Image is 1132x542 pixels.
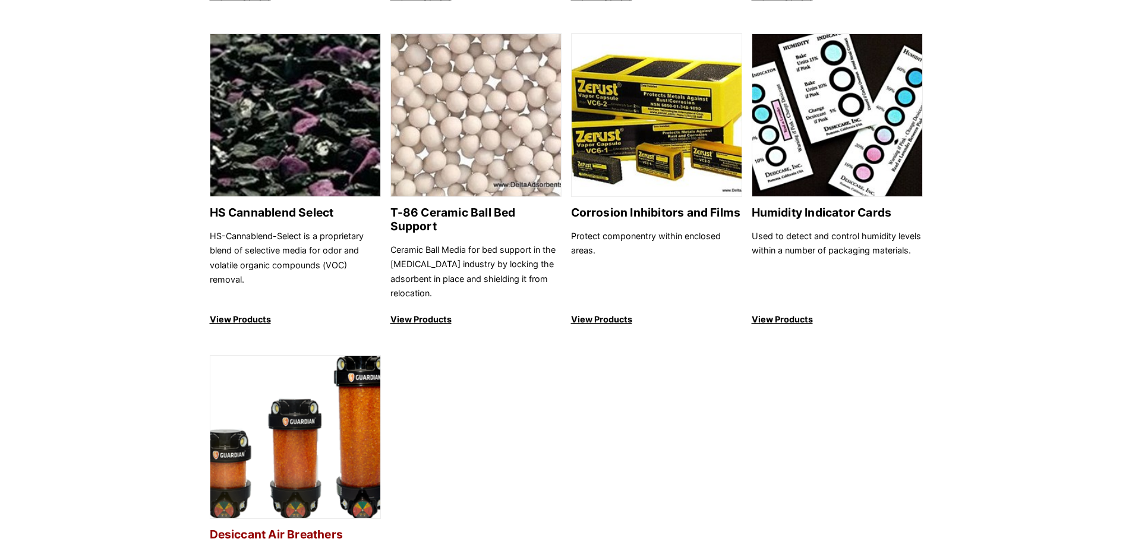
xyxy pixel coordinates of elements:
[571,206,742,220] h2: Corrosion Inhibitors and Films
[210,34,380,198] img: HS Cannablend Select
[390,243,562,301] p: Ceramic Ball Media for bed support in the [MEDICAL_DATA] industry by locking the adsorbent in pla...
[210,312,381,327] p: View Products
[571,312,742,327] p: View Products
[390,206,562,233] h2: T-86 Ceramic Ball Bed Support
[752,33,923,327] a: Humidity Indicator Cards Humidity Indicator Cards Used to detect and control humidity levels with...
[752,34,922,198] img: Humidity Indicator Cards
[571,33,742,327] a: Corrosion Inhibitors and Films Corrosion Inhibitors and Films Protect componentry within enclosed...
[210,229,381,301] p: HS-Cannablend-Select is a proprietary blend of selective media for odor and volatile organic comp...
[210,206,381,220] h2: HS Cannablend Select
[752,229,923,301] p: Used to detect and control humidity levels within a number of packaging materials.
[210,528,381,541] h2: Desiccant Air Breathers
[210,33,381,327] a: HS Cannablend Select HS Cannablend Select HS-Cannablend-Select is a proprietary blend of selectiv...
[390,33,562,327] a: T-86 Ceramic Ball Bed Support T-86 Ceramic Ball Bed Support Ceramic Ball Media for bed support in...
[391,34,561,198] img: T-86 Ceramic Ball Bed Support
[210,356,380,519] img: Desiccant Air Breathers
[390,312,562,327] p: View Products
[571,229,742,301] p: Protect componentry within enclosed areas.
[572,34,742,198] img: Corrosion Inhibitors and Films
[752,312,923,327] p: View Products
[752,206,923,220] h2: Humidity Indicator Cards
